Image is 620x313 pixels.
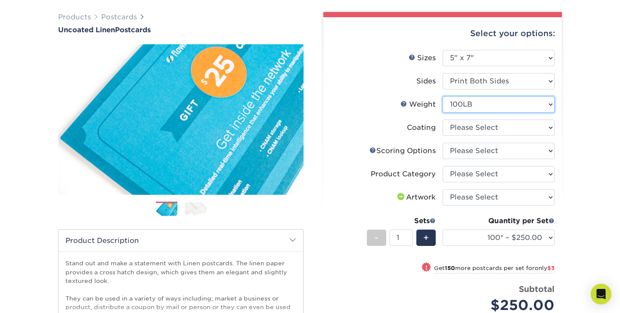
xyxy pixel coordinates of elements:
strong: Subtotal [519,284,555,294]
span: ! [425,263,428,272]
div: Coating [407,123,436,133]
span: - [375,231,378,244]
div: Sets [367,216,436,226]
div: Scoring Options [369,146,436,156]
div: Quantity per Set [443,216,555,226]
img: Uncoated Linen 01 [58,35,304,204]
div: Sides [416,76,436,86]
span: Uncoated Linen [58,26,115,34]
span: only [535,265,555,271]
small: Get more postcards per set for [434,265,555,273]
span: $3 [547,265,555,271]
img: Postcards 01 [156,202,177,217]
div: Product Category [371,169,436,179]
span: + [423,231,429,244]
div: Select your options: [330,17,555,50]
div: Open Intercom Messenger [591,284,611,304]
strong: 150 [445,265,455,271]
img: Postcards 02 [185,202,206,215]
div: Weight [400,99,436,110]
a: Postcards [101,13,137,21]
h2: Product Description [59,230,303,252]
h1: Postcards [58,26,304,34]
a: Uncoated LinenPostcards [58,26,304,34]
div: Artwork [396,192,436,203]
div: Sizes [409,53,436,63]
a: Products [58,13,91,21]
